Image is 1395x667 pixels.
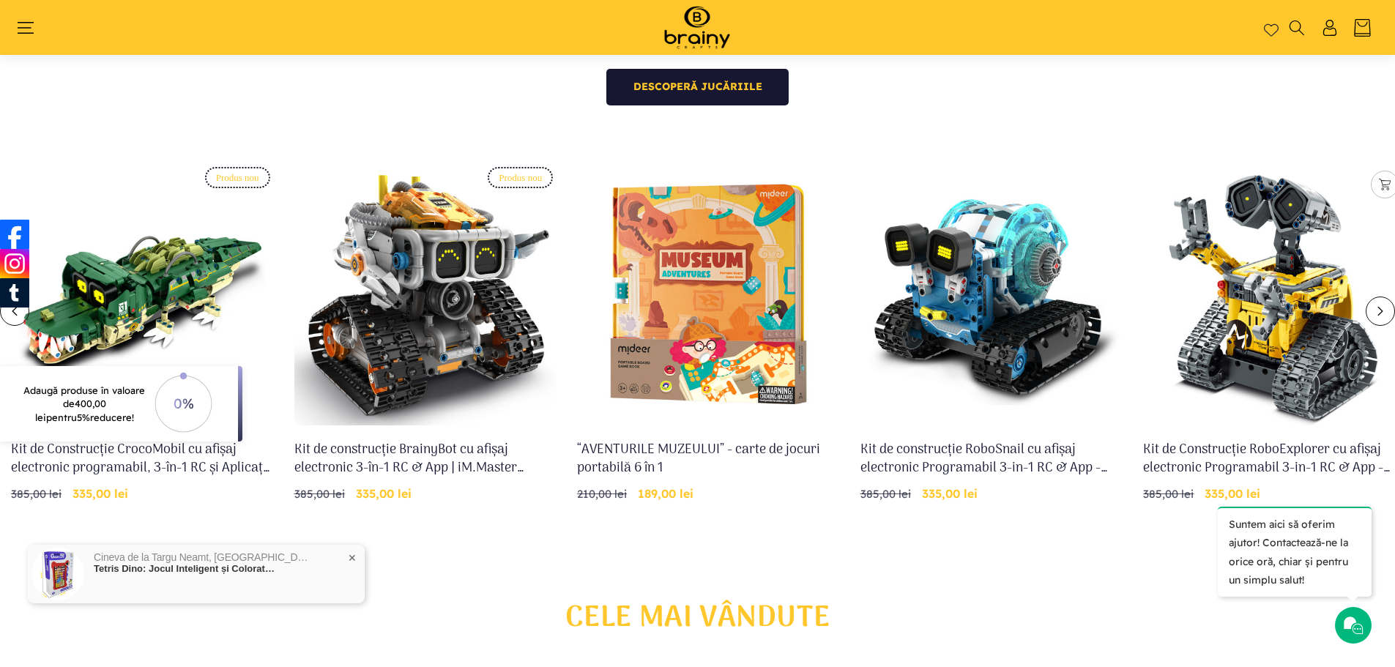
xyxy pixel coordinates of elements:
[11,441,274,477] a: Kit de Construcție CrocoMobil cu afișaj electronic programabil, 3-în-1 RC și Aplicație | iM-Maste...
[650,4,745,51] img: Brainy Crafts
[94,552,313,563] p: Cineva de la Targu Neamt, [GEOGRAPHIC_DATA] a cumpărat
[294,441,557,477] a: Kit de construcție BrainyBot cu afișaj electronic 3-în-1 RC & App | iM.Master (8056)
[1287,20,1306,36] summary: Căutați
[1366,297,1395,326] button: Glisare la dreapta
[348,553,357,563] span: ✕
[35,398,106,422] span: 400,00 lei
[577,441,840,477] a: “AVENTURILE MUZEULUI” - carte de jocuri portabilă 6 în 1
[1218,507,1372,597] p: Suntem aici să oferim ajutor! Contactează-ne la orice oră, chiar și pentru un simplu salut!
[23,20,42,36] summary: Meniu
[173,395,193,412] text: 0%
[1342,614,1364,636] img: Chat icon
[31,548,84,600] img: Tetris Dino: Jocul Inteligent și Colorat, Portabil pentru Copii
[94,563,277,575] a: Tetris Dino: Jocul Inteligent și Colorat, Portabil pentru Copii
[20,384,149,424] p: Adaugă produse în valoare de pentru reducere!
[77,411,90,423] span: 5%
[1264,21,1279,35] a: Wishlist page link
[606,69,789,105] a: Descoperă jucăriile
[149,604,1247,633] h2: CELE MAI VÂNDUTE
[860,441,1123,477] a: Kit de construcție RoboSnail cu afișaj electronic Programabil 3-in-1 RC & App - iM.Master (8059)
[1379,179,1391,190] span: Adăugați în [GEOGRAPHIC_DATA]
